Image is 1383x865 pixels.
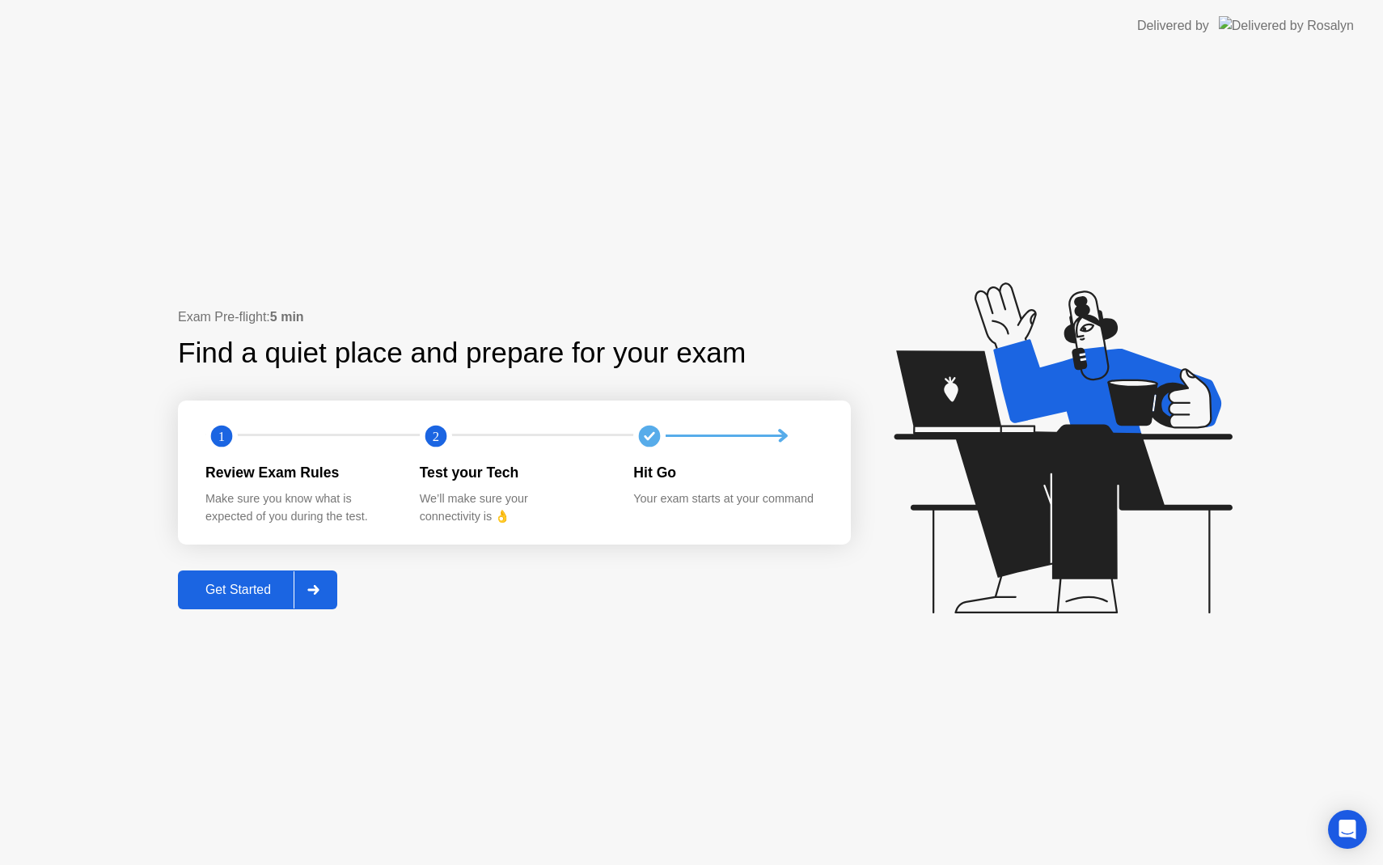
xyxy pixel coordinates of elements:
div: Hit Go [633,462,822,483]
div: Your exam starts at your command [633,490,822,508]
div: Make sure you know what is expected of you during the test. [205,490,394,525]
div: Get Started [183,583,294,597]
div: We’ll make sure your connectivity is 👌 [420,490,608,525]
text: 2 [433,428,439,443]
div: Find a quiet place and prepare for your exam [178,332,748,375]
div: Delivered by [1137,16,1209,36]
div: Review Exam Rules [205,462,394,483]
div: Open Intercom Messenger [1328,810,1367,849]
div: Exam Pre-flight: [178,307,851,327]
div: Test your Tech [420,462,608,483]
img: Delivered by Rosalyn [1219,16,1354,35]
b: 5 min [270,310,304,324]
button: Get Started [178,570,337,609]
text: 1 [218,428,225,443]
